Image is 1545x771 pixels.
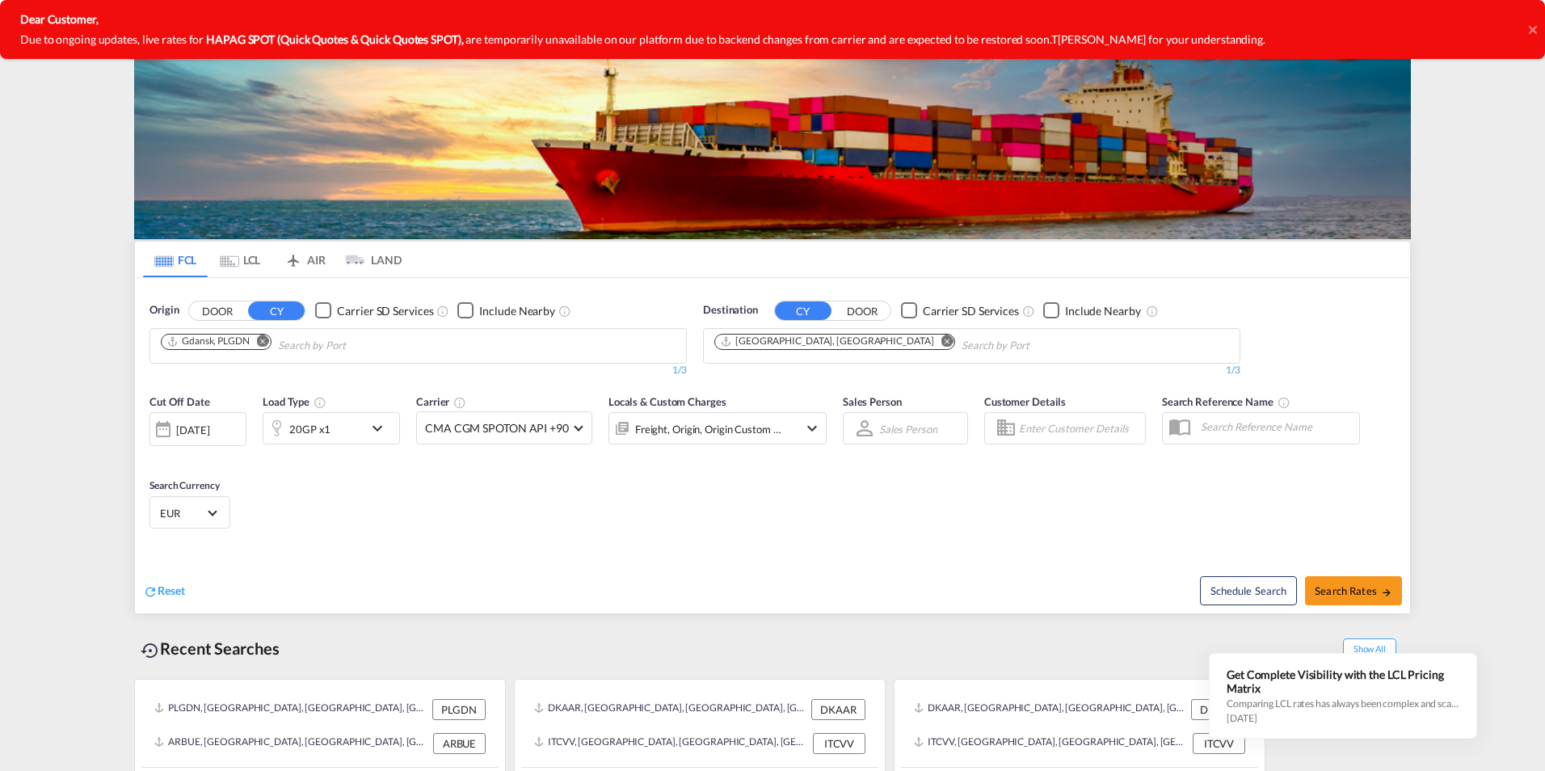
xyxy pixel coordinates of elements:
md-icon: icon-information-outline [314,396,326,409]
div: 1/3 [703,364,1240,377]
div: Press delete to remove this chip. [720,335,937,348]
md-icon: icon-airplane [284,251,303,263]
md-tab-item: LAND [337,242,402,277]
span: Locals & Custom Charges [608,395,726,408]
button: Note: By default Schedule search will only considerorigin ports, destination ports and cut off da... [1200,576,1297,605]
div: ITCVV, Civitavecchia, Italy, Southern Europe, Europe [914,733,1189,754]
md-datepicker: Select [149,444,162,466]
span: Show All [1343,638,1396,659]
button: DOOR [834,301,890,320]
md-checkbox: Checkbox No Ink [901,302,1019,319]
div: PLGDN [432,699,486,720]
input: Chips input. [278,333,432,359]
span: Cut Off Date [149,395,210,408]
span: CMA CGM SPOTON API +90 [425,420,569,436]
span: Sales Person [843,395,902,408]
div: DKAAR, Aarhus, Denmark, Northern Europe, Europe [534,699,807,720]
div: Include Nearby [479,303,555,319]
span: Search Reference Name [1162,395,1290,408]
span: EUR [160,506,205,520]
div: ITCVV [813,733,865,754]
div: DKAAR [811,699,865,720]
div: Gdansk, PLGDN [166,335,250,348]
md-chips-wrap: Chips container. Use arrow keys to select chips. [712,329,1122,359]
md-icon: icon-chevron-down [802,419,822,438]
div: ARBUE, Buenos Aires, Argentina, South America, Americas [154,733,429,754]
button: Remove [246,335,271,351]
div: ITCVV, Civitavecchia, Italy, Southern Europe, Europe [534,733,809,754]
md-select: Select Currency: € EUREuro [158,501,221,525]
div: Include Nearby [1065,303,1141,319]
div: OriginDOOR CY Checkbox No InkUnchecked: Search for CY (Container Yard) services for all selected ... [135,278,1410,613]
md-icon: Unchecked: Ignores neighbouring ports when fetching rates.Checked : Includes neighbouring ports w... [558,305,571,318]
span: Load Type [263,395,326,408]
span: Customer Details [984,395,1066,408]
div: Freight Origin Origin Custom Factory Stuffingicon-chevron-down [608,412,827,444]
md-tab-item: FCL [143,242,208,277]
div: Carrier SD Services [337,303,433,319]
md-checkbox: Checkbox No Ink [457,302,555,319]
md-icon: Unchecked: Search for CY (Container Yard) services for all selected carriers.Checked : Search for... [1022,305,1035,318]
div: icon-refreshReset [143,583,185,600]
button: CY [775,301,831,320]
img: LCL+%26+FCL+BACKGROUND.png [134,52,1411,239]
md-icon: icon-refresh [143,584,158,599]
div: [DATE] [149,412,246,446]
span: Reset [158,584,185,597]
div: DKAAR [1191,699,1245,720]
md-select: Sales Person [878,417,939,440]
md-chips-wrap: Chips container. Use arrow keys to select chips. [158,329,438,359]
div: Freight Origin Origin Custom Factory Stuffing [635,418,782,440]
div: Recent Searches [134,630,286,667]
div: Press delete to remove this chip. [166,335,253,348]
div: PLGDN, Gdansk, Poland, Eastern Europe , Europe [154,699,428,720]
button: CY [248,301,305,320]
md-tab-item: LCL [208,242,272,277]
div: [DATE] [176,423,209,437]
md-icon: The selected Trucker/Carrierwill be displayed in the rate results If the rates are from another f... [453,396,466,409]
span: Destination [703,302,758,318]
button: Search Ratesicon-arrow-right [1305,576,1402,605]
div: DKAAR, Aarhus, Denmark, Northern Europe, Europe [914,699,1187,720]
button: DOOR [189,301,246,320]
div: 20GP x1 [289,418,330,440]
input: Enter Customer Details [1019,416,1140,440]
span: Carrier [416,395,466,408]
div: 1/3 [149,364,687,377]
md-icon: Unchecked: Search for CY (Container Yard) services for all selected carriers.Checked : Search for... [436,305,449,318]
input: Search Reference Name [1193,415,1359,439]
md-pagination-wrapper: Use the left and right arrow keys to navigate between tabs [143,242,402,277]
input: Chips input. [962,333,1115,359]
span: Search Rates [1315,584,1392,597]
span: Search Currency [149,479,220,491]
md-icon: Your search will be saved by the below given name [1278,396,1290,409]
button: Remove [930,335,954,351]
div: Carrier SD Services [923,303,1019,319]
md-tab-item: AIR [272,242,337,277]
div: ARBUE [433,733,486,754]
md-icon: icon-arrow-right [1381,587,1392,598]
md-icon: icon-backup-restore [141,641,160,660]
md-icon: icon-chevron-down [368,419,395,438]
md-checkbox: Checkbox No Ink [315,302,433,319]
div: Buenos Aires, ARBUE [720,335,933,348]
div: 20GP x1icon-chevron-down [263,412,400,444]
md-icon: Unchecked: Ignores neighbouring ports when fetching rates.Checked : Includes neighbouring ports w... [1146,305,1159,318]
md-checkbox: Checkbox No Ink [1043,302,1141,319]
span: Origin [149,302,179,318]
div: ITCVV [1193,733,1245,754]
